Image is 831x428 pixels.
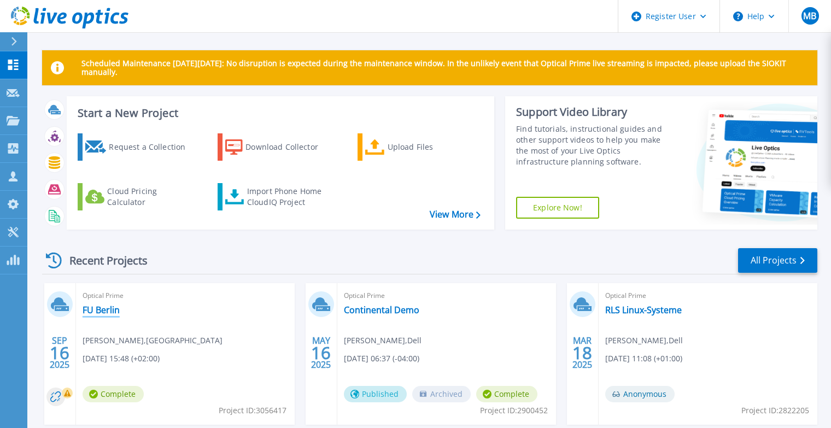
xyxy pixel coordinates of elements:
[516,124,673,167] div: Find tutorials, instructional guides and other support videos to help you make the most of your L...
[83,335,223,347] span: [PERSON_NAME] , [GEOGRAPHIC_DATA]
[42,247,162,274] div: Recent Projects
[219,404,286,417] span: Project ID: 3056417
[78,133,200,161] a: Request a Collection
[605,335,683,347] span: [PERSON_NAME] , Dell
[83,304,120,315] a: FU Berlin
[605,290,811,302] span: Optical Prime
[83,290,288,302] span: Optical Prime
[83,386,144,402] span: Complete
[412,386,471,402] span: Archived
[344,290,549,302] span: Optical Prime
[388,136,475,158] div: Upload Files
[245,136,333,158] div: Download Collector
[516,105,673,119] div: Support Video Library
[358,133,479,161] a: Upload Files
[78,107,480,119] h3: Start a New Project
[218,133,340,161] a: Download Collector
[605,353,682,365] span: [DATE] 11:08 (+01:00)
[83,353,160,365] span: [DATE] 15:48 (+02:00)
[344,304,419,315] a: Continental Demo
[344,335,422,347] span: [PERSON_NAME] , Dell
[311,348,331,357] span: 16
[78,183,200,210] a: Cloud Pricing Calculator
[738,248,817,273] a: All Projects
[476,386,537,402] span: Complete
[803,11,816,20] span: MB
[572,333,593,373] div: MAR 2025
[605,386,675,402] span: Anonymous
[107,186,195,208] div: Cloud Pricing Calculator
[311,333,331,373] div: MAY 2025
[344,386,407,402] span: Published
[81,59,809,77] p: Scheduled Maintenance [DATE][DATE]: No disruption is expected during the maintenance window. In t...
[49,333,70,373] div: SEP 2025
[605,304,682,315] a: RLS Linux-Systeme
[344,353,419,365] span: [DATE] 06:37 (-04:00)
[247,186,332,208] div: Import Phone Home CloudIQ Project
[741,404,809,417] span: Project ID: 2822205
[516,197,599,219] a: Explore Now!
[109,136,196,158] div: Request a Collection
[480,404,548,417] span: Project ID: 2900452
[430,209,481,220] a: View More
[572,348,592,357] span: 18
[50,348,69,357] span: 16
